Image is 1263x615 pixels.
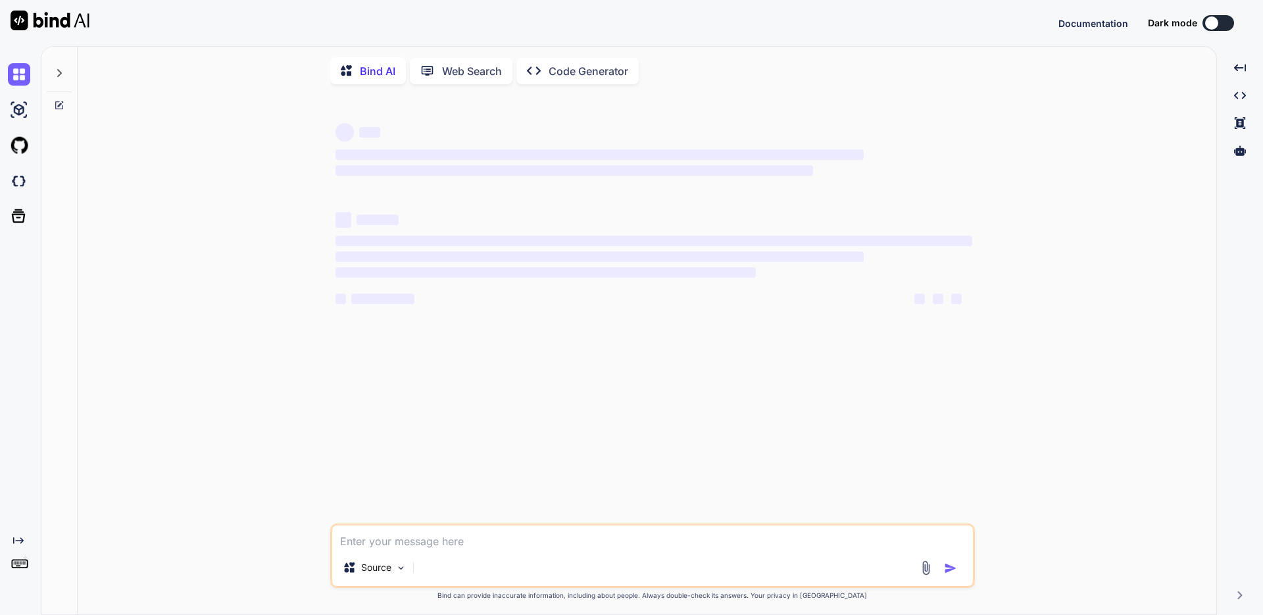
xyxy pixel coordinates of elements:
[335,212,351,228] span: ‌
[335,294,346,304] span: ‌
[357,215,399,225] span: ‌
[914,294,925,304] span: ‌
[1058,16,1128,30] button: Documentation
[359,127,380,138] span: ‌
[1058,18,1128,29] span: Documentation
[8,63,30,86] img: chat
[335,123,354,142] span: ‌
[933,294,943,304] span: ‌
[1148,16,1197,30] span: Dark mode
[944,562,957,575] img: icon
[335,267,756,278] span: ‌
[335,149,864,160] span: ‌
[442,63,502,79] p: Web Search
[549,63,628,79] p: Code Generator
[361,561,391,574] p: Source
[335,165,813,176] span: ‌
[951,294,962,304] span: ‌
[8,170,30,192] img: darkCloudIdeIcon
[8,134,30,157] img: githubLight
[11,11,89,30] img: Bind AI
[918,560,933,575] img: attachment
[330,591,975,601] p: Bind can provide inaccurate information, including about people. Always double-check its answers....
[335,252,864,262] span: ‌
[395,562,407,574] img: Pick Models
[360,63,395,79] p: Bind AI
[351,294,414,304] span: ‌
[335,236,972,246] span: ‌
[8,99,30,121] img: ai-studio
